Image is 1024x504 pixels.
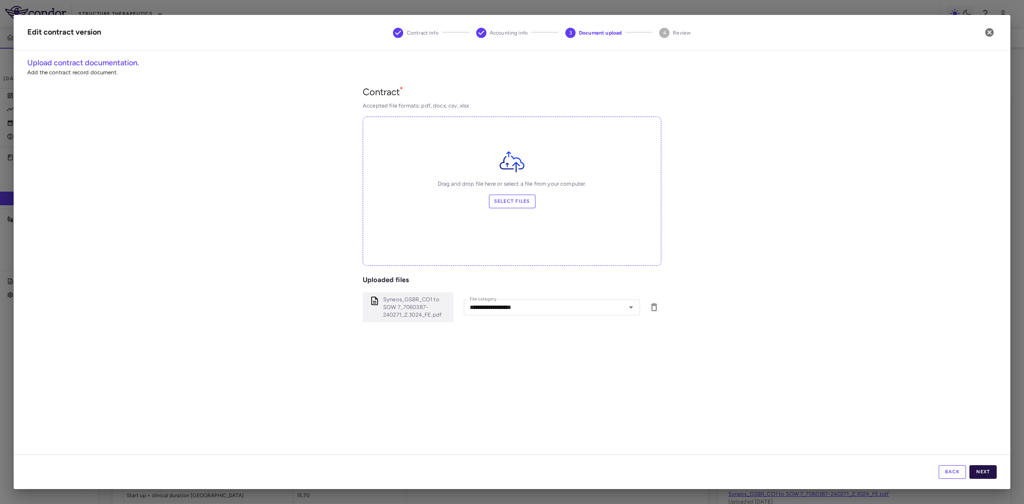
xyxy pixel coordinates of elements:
[569,30,572,36] text: 3
[27,26,101,38] div: Edit contract version
[625,301,637,313] button: Open
[407,29,439,37] span: Contract info
[27,57,997,69] h6: Upload contract documentation.
[363,180,661,188] p: Drag and drop file here or select a file from your computer.
[363,102,661,110] p: Accepted file formats: pdf, docx, csv, xlsx
[559,17,628,48] button: Document upload
[469,17,535,48] button: Accounting info
[490,29,528,37] span: Accounting info
[647,300,661,315] button: Delete
[579,29,622,37] span: Document upload
[489,195,535,208] label: Select files
[470,296,496,303] label: File category
[386,17,445,48] button: Contract info
[363,276,661,284] p: Uploaded files
[969,465,997,479] button: Next
[363,85,661,99] h5: Contract
[27,69,997,76] p: Add the contract record document.
[939,465,966,479] button: Back
[383,296,450,319] p: Syneos_GSBR_CO1 to SOW 7_7060387-240271_Z.3024_FE.pdf
[500,151,524,172] img: File Icon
